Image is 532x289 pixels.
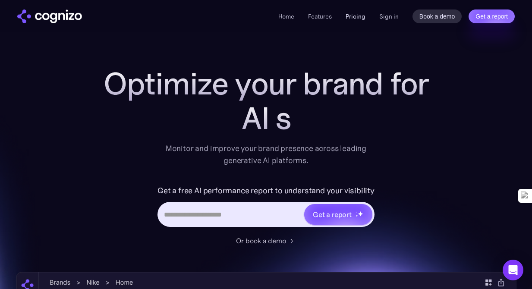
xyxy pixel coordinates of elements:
div: Get a report [313,209,352,220]
a: Get a report [469,9,515,23]
h1: Optimize your brand for [94,66,439,101]
a: home [17,9,82,23]
form: Hero URL Input Form [157,184,375,231]
a: Sign in [379,11,399,22]
img: star [356,214,359,217]
a: Book a demo [412,9,462,23]
div: Monitor and improve your brand presence across leading generative AI platforms. [160,142,372,166]
div: Open Intercom Messenger [503,260,523,280]
a: Pricing [346,13,365,20]
div: Or book a demo [236,236,286,246]
a: Or book a demo [236,236,296,246]
label: Get a free AI performance report to understand your visibility [157,184,375,198]
img: star [356,211,357,213]
img: star [358,211,363,217]
a: Home [278,13,294,20]
a: Get a reportstarstarstar [303,203,373,226]
img: cognizo logo [17,9,82,23]
div: AI s [94,101,439,135]
a: Features [308,13,332,20]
